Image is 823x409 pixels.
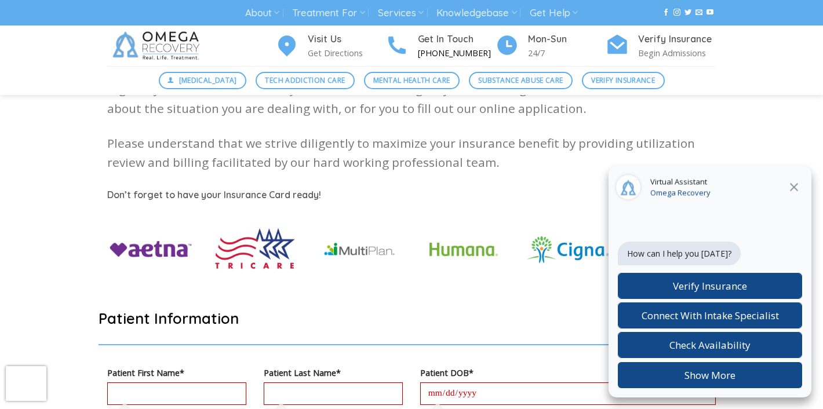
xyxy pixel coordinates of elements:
p: Get Directions [308,46,385,60]
h4: Mon-Sun [528,32,606,47]
span: Substance Abuse Care [478,75,563,86]
a: Services [378,2,424,24]
h5: Don’t forget to have your Insurance Card ready! [107,188,716,203]
label: Patient Last Name* [264,366,403,379]
p: 24/7 [528,46,606,60]
a: Knowledgebase [436,2,516,24]
h4: Visit Us [308,32,385,47]
p: Please understand that we strive diligently to maximize your insurance benefit by providing utili... [107,134,716,173]
a: Follow on Instagram [673,9,680,17]
a: Visit Us Get Directions [275,32,385,60]
a: Treatment For [292,2,365,24]
label: Patient First Name* [107,366,246,379]
label: Patient DOB* [420,366,716,379]
a: Follow on YouTube [707,9,713,17]
span: Tech Addiction Care [265,75,345,86]
a: Tech Addiction Care [256,72,355,89]
img: Omega Recovery [107,25,209,66]
a: Send us an email [695,9,702,17]
a: Get In Touch [PHONE_NUMBER] [385,32,496,60]
a: [MEDICAL_DATA] [159,72,247,89]
p: It greatly aids our evaluation of your insurance coverage if you are willing to take some time an... [107,79,716,118]
span: [MEDICAL_DATA] [179,75,237,86]
h4: Verify Insurance [638,32,716,47]
a: Follow on Twitter [684,9,691,17]
span: Verify Insurance [591,75,655,86]
a: Verify Insurance [582,72,665,89]
a: Substance Abuse Care [469,72,573,89]
a: Follow on Facebook [662,9,669,17]
h4: Get In Touch [418,32,496,47]
span: Mental Health Care [373,75,450,86]
a: Get Help [530,2,578,24]
h2: Patient Information [99,309,724,328]
a: Verify Insurance Begin Admissions [606,32,716,60]
a: About [245,2,279,24]
a: Mental Health Care [364,72,460,89]
p: Begin Admissions [638,46,716,60]
p: [PHONE_NUMBER] [418,46,496,60]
